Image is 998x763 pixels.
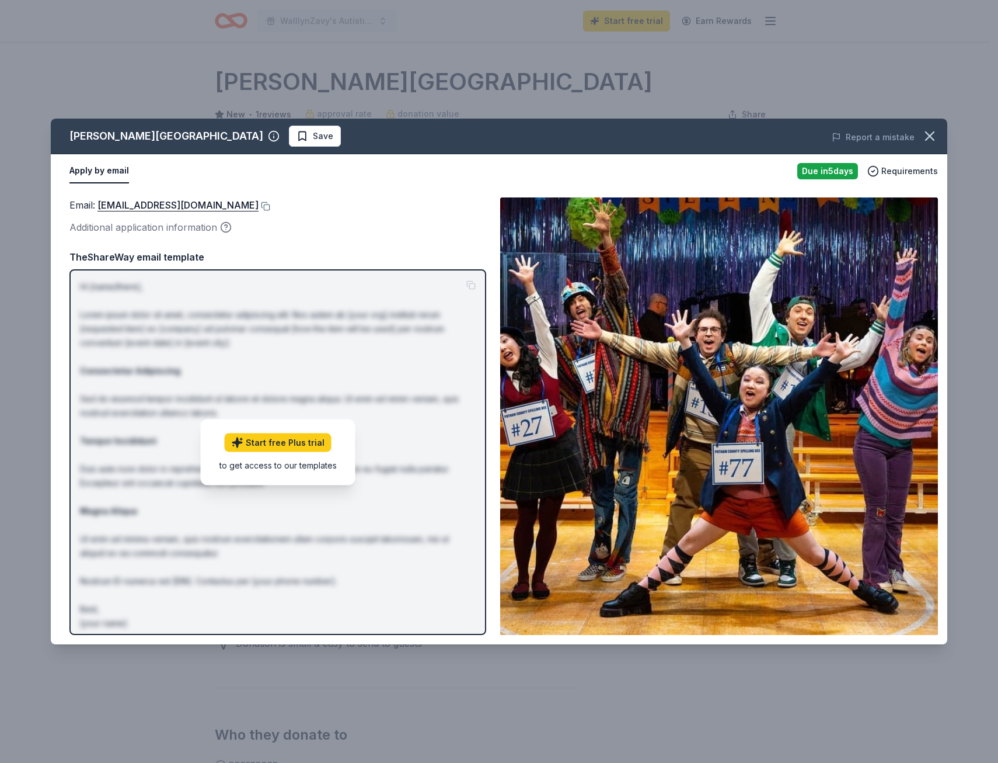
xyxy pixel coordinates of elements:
[313,129,333,143] span: Save
[80,280,476,630] p: Hi [name/there], Lorem ipsum dolor sit amet, consectetur adipiscing elit. Nos autem ab [your org]...
[69,199,259,211] span: Email :
[69,127,263,145] div: [PERSON_NAME][GEOGRAPHIC_DATA]
[797,163,858,179] div: Due in 5 days
[225,433,331,452] a: Start free Plus trial
[80,506,137,516] strong: Magna Aliqua
[832,130,915,144] button: Report a mistake
[881,164,938,178] span: Requirements
[867,164,938,178] button: Requirements
[219,459,337,471] div: to get access to our templates
[69,159,129,183] button: Apply by email
[69,249,486,265] div: TheShareWay email template
[80,366,180,376] strong: Consectetur Adipiscing
[500,197,938,635] img: Image for George Street Playhouse
[69,220,486,235] div: Additional application information
[97,197,259,213] a: [EMAIL_ADDRESS][DOMAIN_NAME]
[80,436,156,446] strong: Tempor Incididunt
[289,126,341,147] button: Save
